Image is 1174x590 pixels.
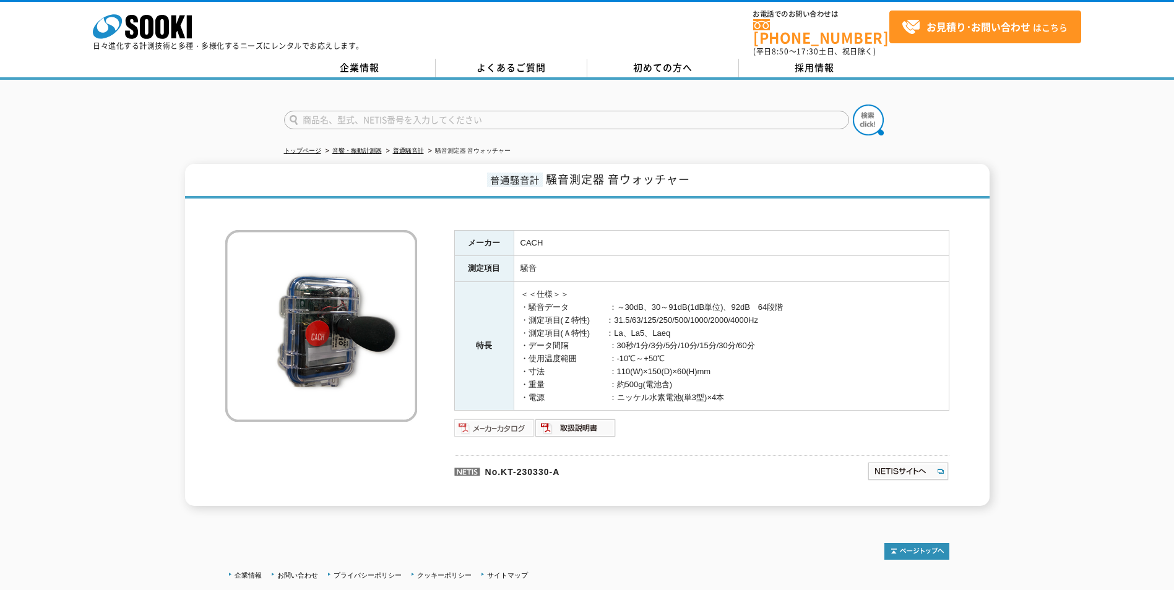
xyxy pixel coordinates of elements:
[284,59,436,77] a: 企業情報
[454,230,514,256] th: メーカー
[633,61,693,74] span: 初めての方へ
[277,571,318,579] a: お問い合わせ
[535,418,616,438] img: 取扱説明書
[926,19,1030,34] strong: お見積り･お問い合わせ
[753,19,889,45] a: [PHONE_NUMBER]
[454,282,514,411] th: 特長
[454,418,535,438] img: メーカーカタログ
[235,571,262,579] a: 企業情報
[454,427,535,436] a: メーカーカタログ
[753,11,889,18] span: お電話でのお問い合わせは
[284,147,321,154] a: トップページ
[514,282,949,411] td: ＜＜仕様＞＞ ・騒音データ ：～30dB、30～91dB(1dB単位)、92dB 64段階 ・測定項目(Ｚ特性) ：31.5/63/125/250/500/1000/2000/4000Hz ・測...
[393,147,424,154] a: 普通騒音計
[417,571,472,579] a: クッキーポリシー
[889,11,1081,43] a: お見積り･お問い合わせはこちら
[587,59,739,77] a: 初めての方へ
[853,105,884,135] img: btn_search.png
[884,543,949,560] img: トップページへ
[332,147,382,154] a: 音響・振動計測器
[535,427,616,436] a: 取扱説明書
[284,111,849,129] input: 商品名、型式、NETIS番号を入力してください
[225,230,417,422] img: 騒音測定器 音ウォッチャー
[454,256,514,282] th: 測定項目
[546,171,690,187] span: 騒音測定器 音ウォッチャー
[334,571,402,579] a: プライバシーポリシー
[487,571,528,579] a: サイトマップ
[426,145,511,158] li: 騒音測定器 音ウォッチャー
[93,42,364,49] p: 日々進化する計測技術と多種・多様化するニーズにレンタルでお応えします。
[436,59,587,77] a: よくあるご質問
[867,461,949,481] img: NETISサイトへ
[902,18,1068,36] span: はこちら
[753,46,876,57] span: (平日 ～ 土日、祝日除く)
[796,46,819,57] span: 17:30
[772,46,789,57] span: 8:50
[487,173,543,187] span: 普通騒音計
[514,230,949,256] td: CACH
[454,455,748,485] p: No.KT-230330-A
[514,256,949,282] td: 騒音
[739,59,891,77] a: 採用情報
